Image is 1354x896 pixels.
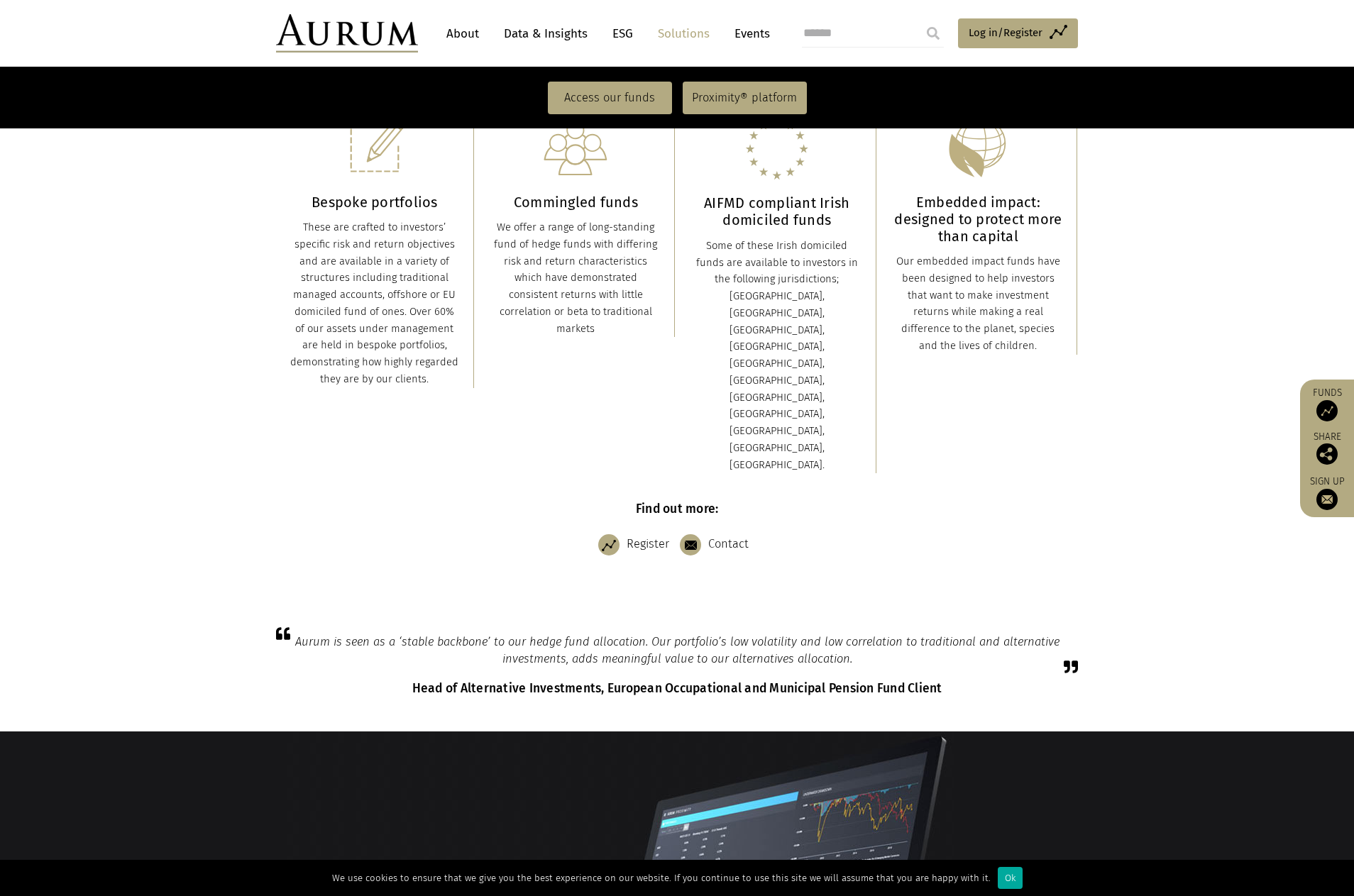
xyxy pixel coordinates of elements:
[680,527,756,563] a: Contact
[439,21,486,47] a: About
[727,21,770,47] a: Events
[548,82,672,114] a: Access our funds
[497,21,595,47] a: Data & Insights
[894,253,1063,355] div: Our embedded impact funds have been designed to help investors that want to make investment retur...
[969,24,1042,41] span: Log in/Register
[1307,387,1347,421] a: Funds
[651,21,717,47] a: Solutions
[1316,443,1338,465] img: Share this post
[693,194,862,228] h3: AIFMD compliant Irish domiciled funds
[958,18,1078,48] a: Log in/Register
[1307,432,1347,465] div: Share
[276,14,418,52] img: Aurum
[683,82,807,114] a: Proximity® platform
[276,681,1078,696] h6: Head of Alternative Investments, European Occupational and Municipal Pension Fund Client
[1316,400,1338,421] img: Access Funds
[1316,489,1338,510] img: Sign up to our newsletter
[276,634,1078,666] blockquote: Aurum is seen as a ‘stable backbone’ to our hedge fund allocation. Our portfolio’s low volatility...
[919,19,947,48] input: Submit
[290,219,459,388] div: These are crafted to investors’ specific risk and return objectives and are available in a variet...
[693,238,862,474] div: Some of these Irish domiciled funds are available to investors in the following jurisdictions; [G...
[598,527,676,563] a: Register
[1307,475,1347,510] a: Sign up
[605,21,640,47] a: ESG
[492,194,661,211] h3: Commingled funds
[276,502,1078,516] h6: Find out more:
[290,194,459,211] h3: Bespoke portfolios
[894,194,1063,245] h3: Embedded impact: designed to protect more than capital
[492,219,661,337] div: We offer a range of long-standing fund of hedge funds with differing risk and return characterist...
[998,867,1023,889] div: Ok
